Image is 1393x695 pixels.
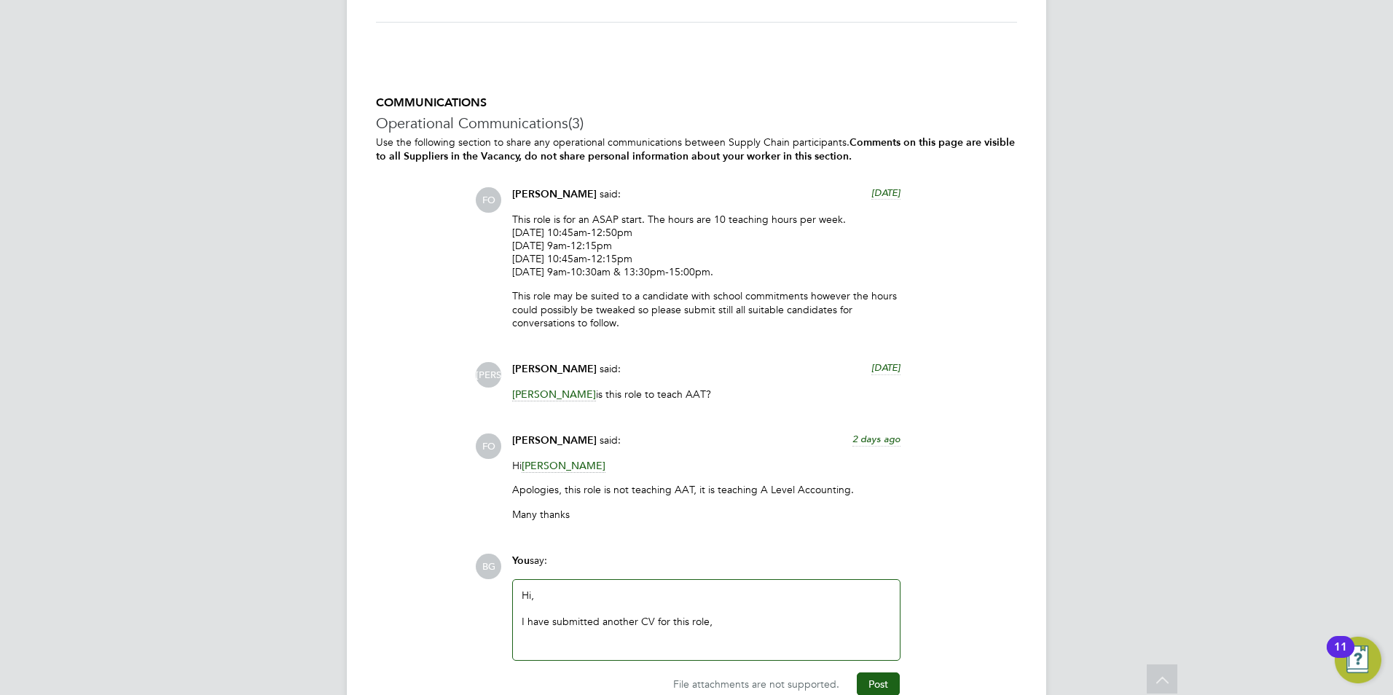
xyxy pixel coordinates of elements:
h3: Operational Communications [376,114,1017,133]
p: Many thanks [512,508,900,521]
span: You [512,554,530,567]
span: said: [600,433,621,447]
button: Open Resource Center, 11 new notifications [1335,637,1381,683]
p: Use the following section to share any operational communications between Supply Chain participants. [376,136,1017,163]
span: FO [476,187,501,213]
h5: COMMUNICATIONS [376,95,1017,111]
p: Apologies, this role is not teaching AAT, it is teaching A Level Accounting. [512,483,900,496]
span: [PERSON_NAME] [512,363,597,375]
span: [DATE] [871,186,900,199]
span: [PERSON_NAME] [512,188,597,200]
div: say: [512,554,900,579]
span: [PERSON_NAME] [512,388,596,401]
span: [PERSON_NAME] [512,434,597,447]
span: FO [476,433,501,459]
div: 11 [1334,647,1347,666]
span: said: [600,187,621,200]
span: 2 days ago [852,433,900,445]
span: [PERSON_NAME] [522,459,605,473]
div: Hi, [522,589,891,651]
span: File attachments are not supported. [673,678,839,691]
div: I have submitted another CV for this role, [522,615,891,628]
b: Comments on this page are visible to all Suppliers in the Vacancy, do not share personal informat... [376,136,1015,162]
span: [DATE] [871,361,900,374]
span: [PERSON_NAME] [476,362,501,388]
p: This role may be suited to a candidate with school commitments however the hours could possibly b... [512,289,900,329]
p: This role is for an ASAP start. The hours are 10 teaching hours per week. [DATE] 10:45am-12:50pm ... [512,213,900,279]
p: is this role to teach AAT? [512,388,900,401]
span: BG [476,554,501,579]
p: Hi [512,459,900,472]
span: (3) [568,114,584,133]
span: said: [600,362,621,375]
